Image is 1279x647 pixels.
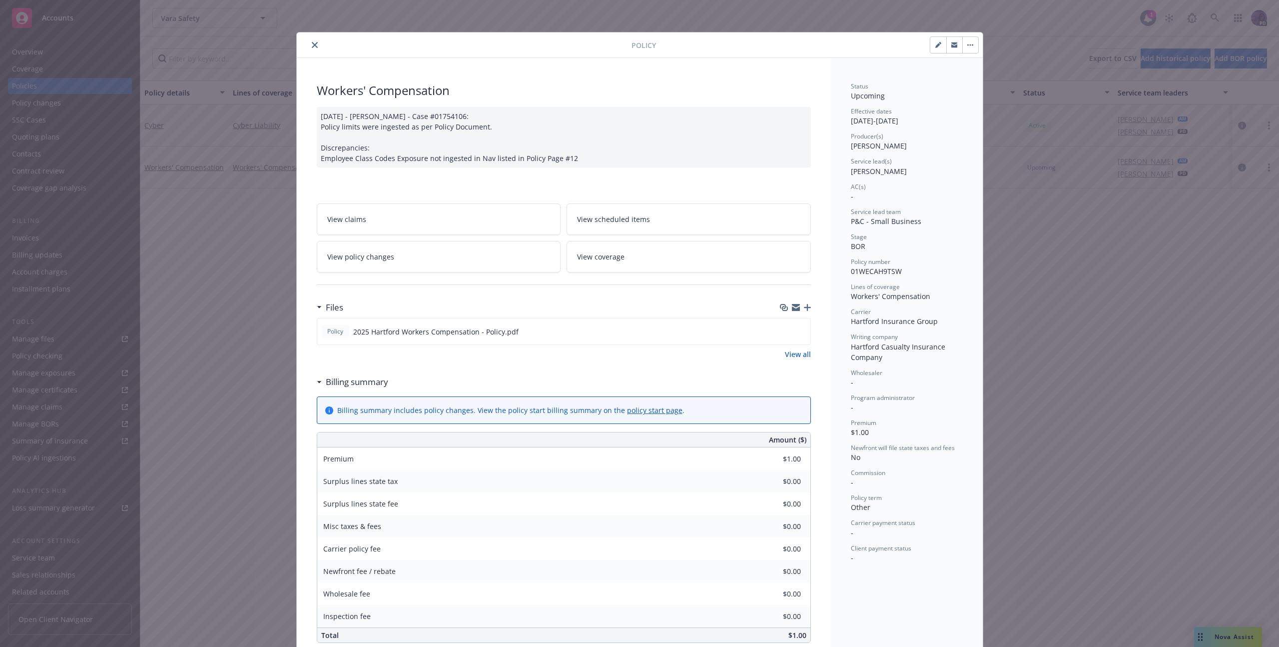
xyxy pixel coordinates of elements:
[851,502,870,512] span: Other
[353,326,519,337] span: 2025 Hartford Workers Compensation - Policy.pdf
[851,427,869,437] span: $1.00
[851,257,890,266] span: Policy number
[323,521,381,531] span: Misc taxes & fees
[851,544,911,552] span: Client payment status
[326,301,343,314] h3: Files
[851,141,907,150] span: [PERSON_NAME]
[742,609,807,624] input: 0.00
[851,307,871,316] span: Carrier
[337,405,684,415] div: Billing summary includes policy changes. View the policy start billing summary on the .
[851,157,892,165] span: Service lead(s)
[851,316,938,326] span: Hartford Insurance Group
[317,203,561,235] a: View claims
[851,553,853,562] span: -
[851,82,868,90] span: Status
[317,375,388,388] div: Billing summary
[327,251,394,262] span: View policy changes
[323,499,398,508] span: Surplus lines state fee
[851,368,882,377] span: Wholesaler
[317,241,561,272] a: View policy changes
[742,541,807,556] input: 0.00
[325,327,345,336] span: Policy
[851,232,867,241] span: Stage
[742,564,807,579] input: 0.00
[851,266,902,276] span: 01WECAH9TSW
[309,39,321,51] button: close
[851,282,900,291] span: Lines of coverage
[627,405,682,415] a: policy start page
[851,518,915,527] span: Carrier payment status
[851,377,853,387] span: -
[323,544,381,553] span: Carrier policy fee
[851,107,963,126] div: [DATE] - [DATE]
[851,291,963,301] div: Workers' Compensation
[851,393,915,402] span: Program administrator
[788,630,806,640] span: $1.00
[323,476,398,486] span: Surplus lines state tax
[851,332,898,341] span: Writing company
[632,40,656,50] span: Policy
[851,207,901,216] span: Service lead team
[742,586,807,601] input: 0.00
[851,191,853,201] span: -
[317,82,811,99] div: Workers' Compensation
[317,107,811,167] div: [DATE] - [PERSON_NAME] - Case #01754106: Policy limits were ingested as per Policy Document. Disc...
[323,454,354,463] span: Premium
[851,493,882,502] span: Policy term
[323,566,396,576] span: Newfront fee / rebate
[577,251,625,262] span: View coverage
[327,214,366,224] span: View claims
[851,418,876,427] span: Premium
[851,107,892,115] span: Effective dates
[742,519,807,534] input: 0.00
[851,342,947,362] span: Hartford Casualty Insurance Company
[742,451,807,466] input: 0.00
[577,214,650,224] span: View scheduled items
[567,241,811,272] a: View coverage
[781,326,789,337] button: download file
[851,216,921,226] span: P&C - Small Business
[742,474,807,489] input: 0.00
[317,301,343,314] div: Files
[321,630,339,640] span: Total
[851,452,860,462] span: No
[851,182,866,191] span: AC(s)
[851,166,907,176] span: [PERSON_NAME]
[323,589,370,598] span: Wholesale fee
[851,132,883,140] span: Producer(s)
[851,402,853,412] span: -
[785,349,811,359] a: View all
[323,611,371,621] span: Inspection fee
[851,241,865,251] span: BOR
[851,443,955,452] span: Newfront will file state taxes and fees
[851,91,885,100] span: Upcoming
[769,434,806,445] span: Amount ($)
[567,203,811,235] a: View scheduled items
[851,468,885,477] span: Commission
[742,496,807,511] input: 0.00
[326,375,388,388] h3: Billing summary
[797,326,806,337] button: preview file
[851,477,853,487] span: -
[851,528,853,537] span: -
